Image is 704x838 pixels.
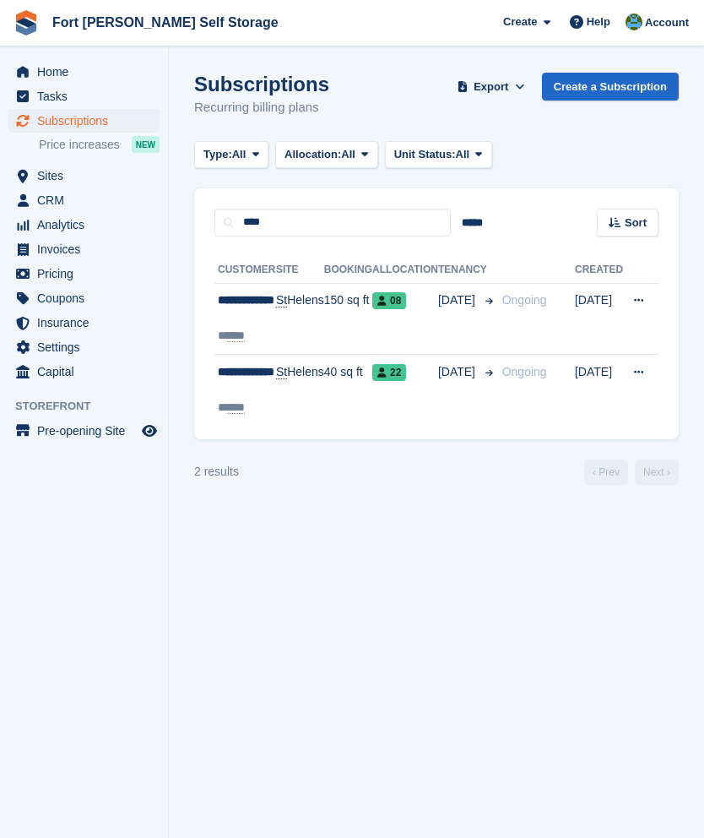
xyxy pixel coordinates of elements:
span: Sort [625,215,647,231]
td: [DATE] [575,355,623,426]
a: menu [8,237,160,261]
a: menu [8,60,160,84]
span: Pricing [37,262,138,286]
span: Tasks [37,84,138,108]
span: 08 [372,292,406,309]
span: Pre-opening Site [37,419,138,443]
span: Settings [37,335,138,359]
a: menu [8,286,160,310]
p: Recurring billing plans [194,98,329,117]
th: Site [276,257,324,284]
span: Type: [203,146,232,163]
span: 22 [372,364,406,381]
img: stora-icon-8386f47178a22dfd0bd8f6a31ec36ba5ce8667c1dd55bd0f319d3a0aa187defe.svg [14,10,39,35]
span: CRM [37,188,138,212]
span: Coupons [37,286,138,310]
a: menu [8,311,160,335]
div: NEW [132,136,160,153]
a: Preview store [139,421,160,441]
span: Account [645,14,689,31]
span: [DATE] [438,363,479,381]
h1: Subscriptions [194,73,329,95]
a: menu [8,262,160,286]
span: Home [37,60,138,84]
span: Invoices [37,237,138,261]
th: Tenancy [438,257,496,284]
td: 150 sq ft [324,283,372,355]
span: Unit Status: [394,146,456,163]
a: Fort [PERSON_NAME] Self Storage [46,8,285,36]
a: menu [8,213,160,237]
span: Help [587,14,610,30]
a: menu [8,419,160,443]
span: Sites [37,164,138,188]
a: menu [8,164,160,188]
img: Alex [625,14,642,30]
span: Analytics [37,213,138,237]
span: All [341,146,355,163]
span: Insurance [37,311,138,335]
span: Export [474,79,508,95]
a: menu [8,188,160,212]
th: Allocation [372,257,438,284]
td: 40 sq ft [324,355,372,426]
button: Export [454,73,528,101]
a: menu [8,109,160,133]
th: Created [575,257,623,284]
td: Helens [276,355,324,426]
span: Price increases [39,137,120,153]
span: Ongoing [502,365,547,378]
div: 2 results [194,463,239,481]
button: Type: All [194,141,268,169]
a: menu [8,84,160,108]
td: [DATE] [575,283,623,355]
button: Unit Status: All [385,141,492,169]
span: Ongoing [502,293,547,307]
span: Capital [37,360,138,384]
button: Allocation: All [275,141,378,169]
a: Create a Subscription [542,73,679,101]
span: All [456,146,470,163]
span: Subscriptions [37,109,138,133]
span: [DATE] [438,291,479,309]
a: Next [635,460,679,485]
a: Price increases NEW [39,135,160,154]
span: Storefront [15,398,168,415]
th: Booking [324,257,372,284]
a: Previous [584,460,628,485]
td: Helens [276,283,324,355]
span: Create [503,14,537,30]
th: Customer [214,257,276,284]
nav: Page [581,460,682,485]
span: Allocation: [284,146,341,163]
a: menu [8,360,160,384]
a: menu [8,335,160,359]
span: All [232,146,246,163]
